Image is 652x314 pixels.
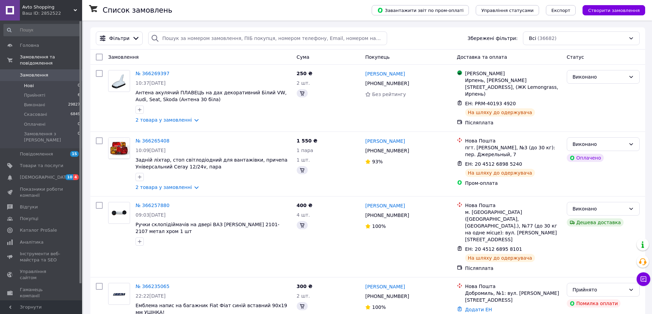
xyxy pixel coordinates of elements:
span: Експорт [551,8,571,13]
span: Виконані [24,102,45,108]
div: [PHONE_NUMBER] [364,146,410,155]
div: На шляху до одержувача [465,169,535,177]
div: Нова Пошта [465,283,561,290]
a: Додати ЕН [465,307,492,312]
a: Фото товару [108,70,130,92]
div: Помилка оплати [567,299,621,308]
span: 6 [78,92,80,98]
button: Створити замовлення [583,5,645,15]
span: 10:09[DATE] [136,148,166,153]
div: Ваш ID: 2852522 [22,10,82,16]
span: ЕН: 20 4512 6898 5240 [465,161,522,167]
input: Пошук за номером замовлення, ПІБ покупця, номером телефону, Email, номером накладної [148,31,387,45]
h1: Список замовлень [103,6,172,14]
button: Чат з покупцем [637,272,650,286]
a: [PERSON_NAME] [365,138,405,145]
span: Завантажити звіт по пром-оплаті [377,7,463,13]
a: 2 товара у замовленні [136,117,192,123]
span: 0 [78,121,80,127]
span: Інструменти веб-майстра та SEO [20,251,63,263]
span: 1 шт. [297,157,310,163]
span: 10 [65,174,73,180]
span: Доставка та оплата [457,54,507,60]
span: 0 [78,83,80,89]
span: Покупець [365,54,389,60]
div: Добромиль, №1: вул. [PERSON_NAME][STREET_ADDRESS] [465,290,561,303]
span: 0 [78,131,80,143]
span: 2 шт. [297,80,310,86]
div: На шляху до одержувача [465,254,535,262]
div: [PHONE_NUMBER] [364,291,410,301]
a: Створити замовлення [576,7,645,13]
img: Фото товару [108,138,130,159]
div: Пром-оплата [465,180,561,187]
span: Замовлення з [PERSON_NAME] [24,131,78,143]
span: 1 пара [297,148,314,153]
span: Управління сайтом [20,269,63,281]
span: 15 [70,151,79,157]
span: 4 шт. [297,212,310,218]
a: Ручки склопідіймачів на двері ВАЗ [PERSON_NAME] 2101-2107 метал хром 1 шт [136,222,279,234]
span: 2 шт. [297,293,310,299]
span: 1 550 ₴ [297,138,318,144]
button: Управління статусами [476,5,539,15]
div: Нова Пошта [465,202,561,209]
img: Фото товару [110,283,128,304]
span: [DEMOGRAPHIC_DATA] [20,174,71,180]
div: Післяплата [465,119,561,126]
span: (36682) [538,36,557,41]
span: Без рейтингу [372,92,406,97]
div: Виконано [573,205,626,213]
div: Нова Пошта [465,137,561,144]
span: 4 [73,174,79,180]
span: 29827 [68,102,80,108]
span: Покупці [20,216,38,222]
div: пгт. [PERSON_NAME], №3 (до 30 кг): пер. Джерельный, 7 [465,144,561,158]
span: 6849 [71,111,80,118]
a: [PERSON_NAME] [365,202,405,209]
div: [PERSON_NAME] [465,70,561,77]
span: Гаманець компанії [20,287,63,299]
input: Пошук [3,24,81,36]
span: Показники роботи компанії [20,186,63,199]
span: Cума [297,54,309,60]
span: Аналітика [20,239,43,245]
img: Фото товару [111,202,127,223]
span: Управління статусами [481,8,534,13]
a: Фото товару [108,283,130,305]
span: 22:22[DATE] [136,293,166,299]
a: [PERSON_NAME] [365,70,405,77]
button: Експорт [546,5,576,15]
a: № 366269397 [136,71,169,76]
span: Всі [529,35,536,42]
div: Дешева доставка [567,218,624,227]
span: Статус [567,54,584,60]
span: Avto Shopping [22,4,74,10]
a: № 366265408 [136,138,169,144]
span: 100% [372,223,386,229]
span: 400 ₴ [297,203,312,208]
a: Антена акулячий ПЛАВЕЦЬ на дах декоративний Білий VW, Audi, Seat, Skoda (Антена 30 біла) [136,90,287,102]
span: Замовлення [20,72,48,78]
span: Фільтри [109,35,129,42]
span: 100% [372,304,386,310]
img: Фото товару [110,70,128,92]
div: м. [GEOGRAPHIC_DATA] ([GEOGRAPHIC_DATA], [GEOGRAPHIC_DATA].), №77 (до 30 кг на одне місце): вул. ... [465,209,561,243]
span: Замовлення [108,54,139,60]
div: [PHONE_NUMBER] [364,210,410,220]
span: Замовлення та повідомлення [20,54,82,66]
span: Оплачені [24,121,46,127]
a: Фото товару [108,202,130,224]
span: Відгуки [20,204,38,210]
span: Задній ліхтар, стоп світлодіодний для вантажівки, причепа Універсальний Ceray 12/24v, пара [136,157,287,169]
span: 250 ₴ [297,71,312,76]
span: 300 ₴ [297,284,312,289]
span: ЕН: PRM-40193 4920 [465,101,516,106]
a: [PERSON_NAME] [365,283,405,290]
span: ЕН: 20 4512 6895 8101 [465,246,522,252]
span: 10:37[DATE] [136,80,166,86]
span: Збережені фільтри: [468,35,517,42]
